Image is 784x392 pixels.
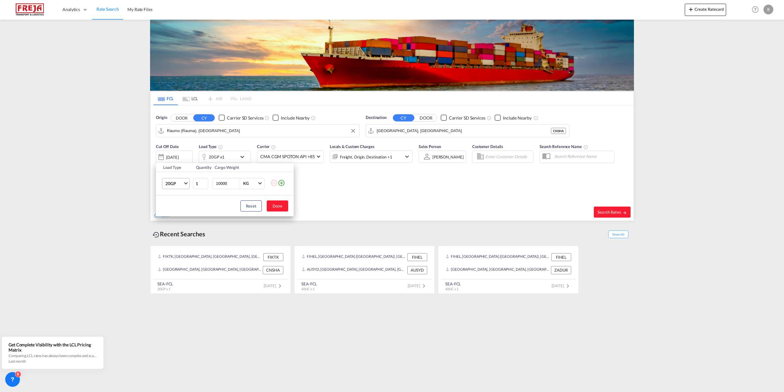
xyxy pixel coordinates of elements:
button: Reset [240,200,262,211]
input: Enter Weight [215,178,240,189]
div: KG [243,181,249,186]
input: Qty [193,178,208,189]
button: Done [267,200,288,211]
div: Cargo Weight [215,165,267,170]
span: 20GP [165,181,183,187]
th: Load Type [156,163,192,172]
md-select: Choose: 20GP [162,178,190,189]
th: Quantity [192,163,211,172]
md-icon: icon-minus-circle-outline [270,179,278,187]
md-icon: icon-plus-circle-outline [278,179,285,187]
